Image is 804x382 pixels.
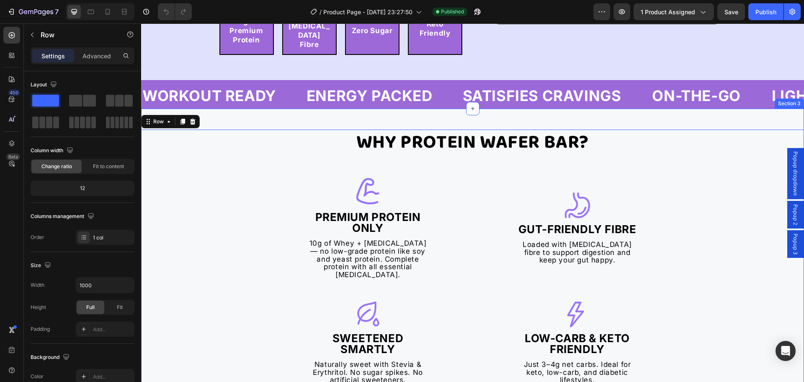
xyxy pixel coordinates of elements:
[423,168,449,195] img: gempages_575953440111330130-3f3a1476-3f6e-4fe1-86bc-d5d15a354110.png
[31,352,71,363] div: Background
[31,79,59,91] div: Layout
[86,304,95,311] span: Full
[641,8,695,16] span: 1 product assigned
[93,163,124,170] span: Fit to content
[41,52,65,60] p: Settings
[93,234,132,242] div: 1 col
[650,128,659,172] span: Popup dropdown
[631,63,770,81] p: LIGHT & CRUNCHY
[31,373,44,380] div: Color
[724,8,738,16] span: Save
[165,216,289,255] p: 10g of Whey + [MEDICAL_DATA] — no low-grade protein like soy and yeast protein. Complete protein ...
[31,304,46,311] div: Height
[31,260,53,271] div: Size
[41,30,112,40] p: Row
[164,187,290,211] h2: Premium Protein Only
[374,309,499,332] h2: Low-Carb & Keto Friendly
[6,153,20,160] div: Beta
[320,8,322,16] span: /
[776,341,796,361] div: Open Intercom Messenger
[41,163,72,170] span: Change ratio
[31,211,96,222] div: Columns management
[31,281,44,289] div: Width
[322,63,480,81] p: SATISFIES CRAVINGS
[650,181,659,202] span: Popup 2
[10,94,24,102] div: Row
[123,107,540,132] p: Why Protein Wafer Bar?
[635,76,661,84] div: Section 3
[31,234,44,241] div: Order
[117,304,123,311] span: Fit
[141,23,804,382] iframe: To enrich screen reader interactions, please activate Accessibility in Grammarly extension settings
[511,63,599,81] p: ON-THE-GO
[374,337,498,361] p: Just 3–4g net carbs. Ideal for keto, low-carb, and diabetic lifestyles.
[55,7,59,17] p: 7
[93,373,132,381] div: Add...
[717,3,745,20] button: Save
[93,326,132,333] div: Add...
[374,200,499,212] h2: Gut-Friendly Fibre
[158,3,192,20] div: Undo/Redo
[31,145,75,156] div: Column width
[423,277,449,304] img: gempages_575953440111330130-9925c58d-06e4-4eac-9ede-6fe405083a5a.png
[755,8,776,16] div: Publish
[650,210,659,231] span: Popup 3
[214,277,240,304] img: gempages_575953440111330130-7e3a9acd-e411-4792-b1c4-415e0717937d.png
[164,309,290,332] h2: Sweetened Smartly
[323,8,412,16] span: Product Page - [DATE] 23:27:50
[3,3,62,20] button: 7
[210,3,253,12] p: Zero Sugar
[1,63,135,81] p: WORKOUT READY
[441,8,464,16] span: Published
[82,52,111,60] p: Advanced
[8,89,20,96] div: 450
[76,278,134,293] input: Auto
[32,182,133,194] div: 12
[165,63,291,81] p: ENERGY PACKED
[748,3,783,20] button: Publish
[165,337,289,361] p: Naturally sweet with Stevia & Erythritol. No sugar spikes. No artificial sweeteners.
[31,325,50,333] div: Padding
[634,3,714,20] button: 1 product assigned
[374,217,498,241] p: Loaded with [MEDICAL_DATA] fibre to support digestion and keep your gut happy.
[214,153,240,184] img: gempages_575953440111330130-0334a621-ec8f-44c8-a29f-f4f479939717.png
